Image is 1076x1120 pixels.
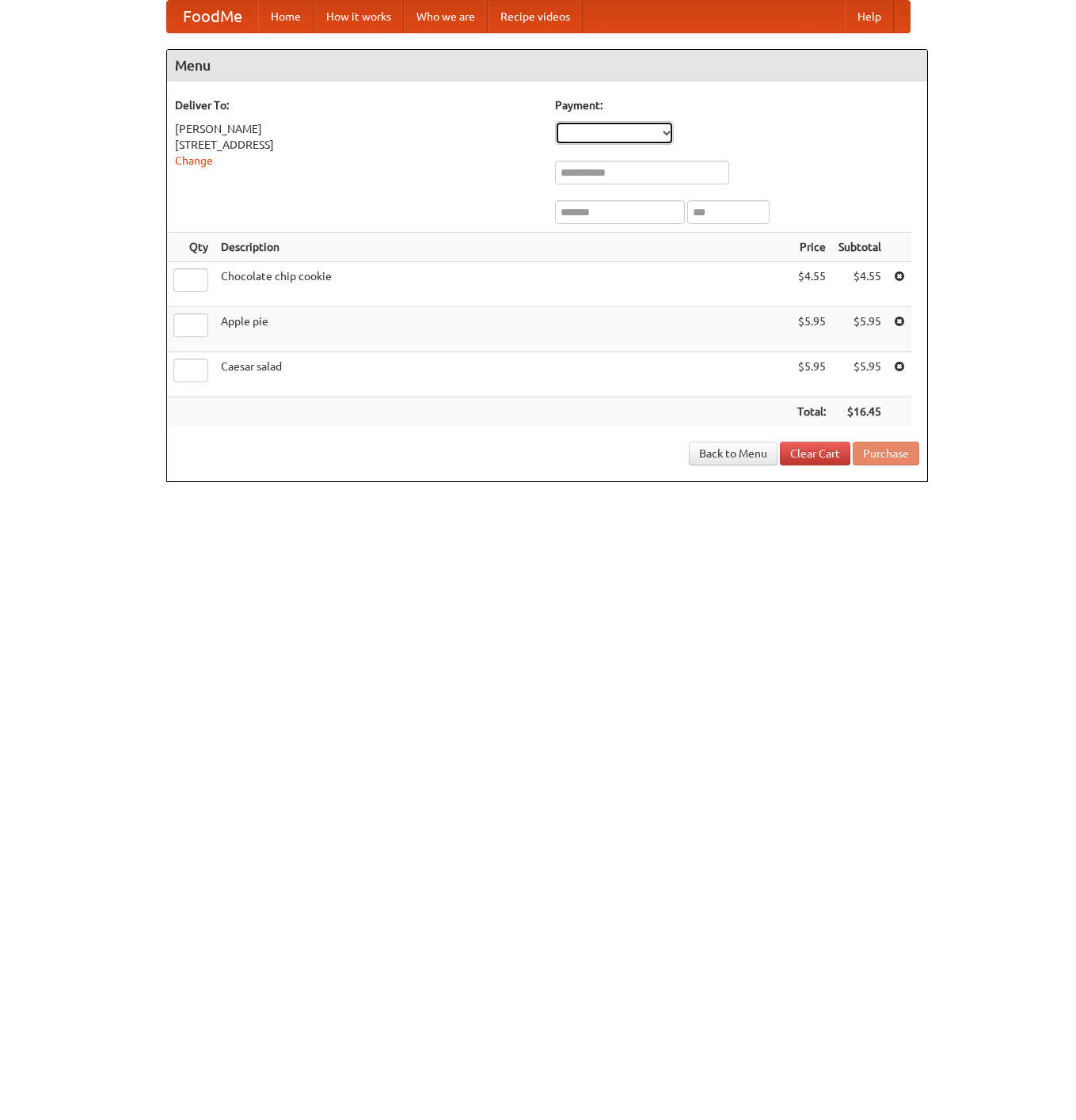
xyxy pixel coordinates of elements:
h4: Menu [167,50,927,82]
th: $16.45 [832,397,888,427]
div: [PERSON_NAME] [175,121,539,137]
td: $5.95 [791,352,832,397]
td: $5.95 [832,352,888,397]
td: Chocolate chip cookie [215,262,791,307]
a: FoodMe [167,1,258,32]
a: Home [258,1,314,32]
td: $4.55 [791,262,832,307]
td: $5.95 [832,307,888,352]
h5: Payment: [555,97,919,113]
button: Purchase [853,442,919,465]
th: Price [791,233,832,262]
a: How it works [314,1,404,32]
a: Help [845,1,894,32]
th: Qty [167,233,215,262]
a: Recipe videos [488,1,583,32]
th: Total: [791,397,832,427]
th: Subtotal [832,233,888,262]
a: Change [175,154,213,167]
td: Apple pie [215,307,791,352]
td: Caesar salad [215,352,791,397]
th: Description [215,233,791,262]
a: Who we are [404,1,488,32]
td: $4.55 [832,262,888,307]
h5: Deliver To: [175,97,539,113]
a: Clear Cart [780,442,850,465]
a: Back to Menu [689,442,778,465]
td: $5.95 [791,307,832,352]
div: [STREET_ADDRESS] [175,137,539,153]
